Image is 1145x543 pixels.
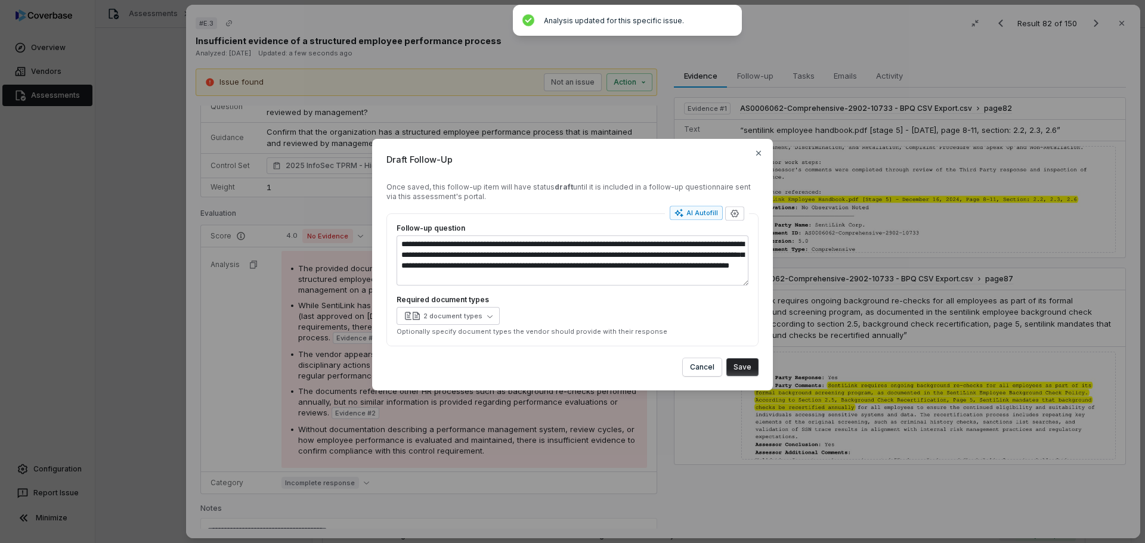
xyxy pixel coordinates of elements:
[423,312,482,321] div: 2 document types
[386,153,759,166] span: Draft Follow-Up
[670,206,723,220] button: AI Autofill
[544,16,684,25] span: Analysis updated for this specific issue.
[397,295,748,305] label: Required document types
[397,224,748,233] label: Follow-up question
[397,327,748,336] p: Optionally specify document types the vendor should provide with their response
[674,208,718,218] div: AI Autofill
[726,358,759,376] button: Save
[386,182,759,201] div: Once saved, this follow-up item will have status until it is included in a follow-up questionnair...
[555,182,573,191] strong: draft
[683,358,722,376] button: Cancel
